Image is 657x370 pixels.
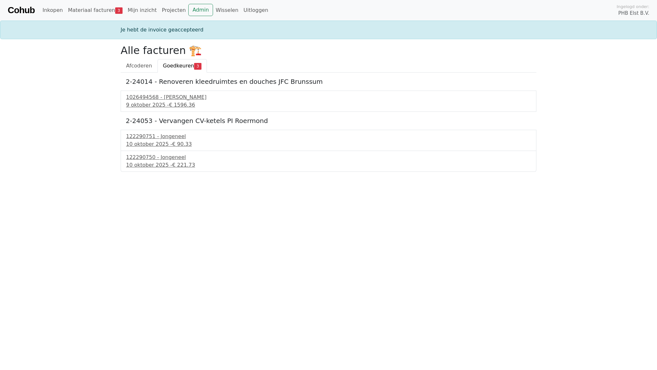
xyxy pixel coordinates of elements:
[121,59,158,73] a: Afcoderen
[126,154,531,161] div: 122290750 - Jongeneel
[126,63,152,69] span: Afcoderen
[8,3,35,18] a: Cohub
[40,4,65,17] a: Inkopen
[188,4,213,16] a: Admin
[158,59,207,73] a: Goedkeuren3
[172,162,195,168] span: € 221.73
[126,133,531,140] div: 122290751 - Jongeneel
[125,4,159,17] a: Mijn inzicht
[163,63,194,69] span: Goedkeuren
[117,26,540,34] div: Je hebt de invoice geaccepteerd
[213,4,241,17] a: Wisselen
[115,7,123,14] span: 3
[126,154,531,169] a: 122290750 - Jongeneel10 oktober 2025 -€ 221.73
[169,102,195,108] span: € 1596.36
[241,4,271,17] a: Uitloggen
[126,161,531,169] div: 10 oktober 2025 -
[126,101,531,109] div: 9 oktober 2025 -
[126,133,531,148] a: 122290751 - Jongeneel10 oktober 2025 -€ 90.33
[126,78,531,85] h5: 2-24014 - Renoveren kleedruimtes en douches JFC Brunssum
[126,93,531,109] a: 1026494568 - [PERSON_NAME]9 oktober 2025 -€ 1596.36
[126,117,531,125] h5: 2-24053 - Vervangen CV-ketels PI Roermond
[65,4,125,17] a: Materiaal facturen3
[126,140,531,148] div: 10 oktober 2025 -
[121,44,536,57] h2: Alle facturen 🏗️
[172,141,192,147] span: € 90.33
[618,10,649,17] span: PHB Elst B.V.
[159,4,188,17] a: Projecten
[194,63,201,69] span: 3
[126,93,531,101] div: 1026494568 - [PERSON_NAME]
[617,4,649,10] span: Ingelogd onder:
